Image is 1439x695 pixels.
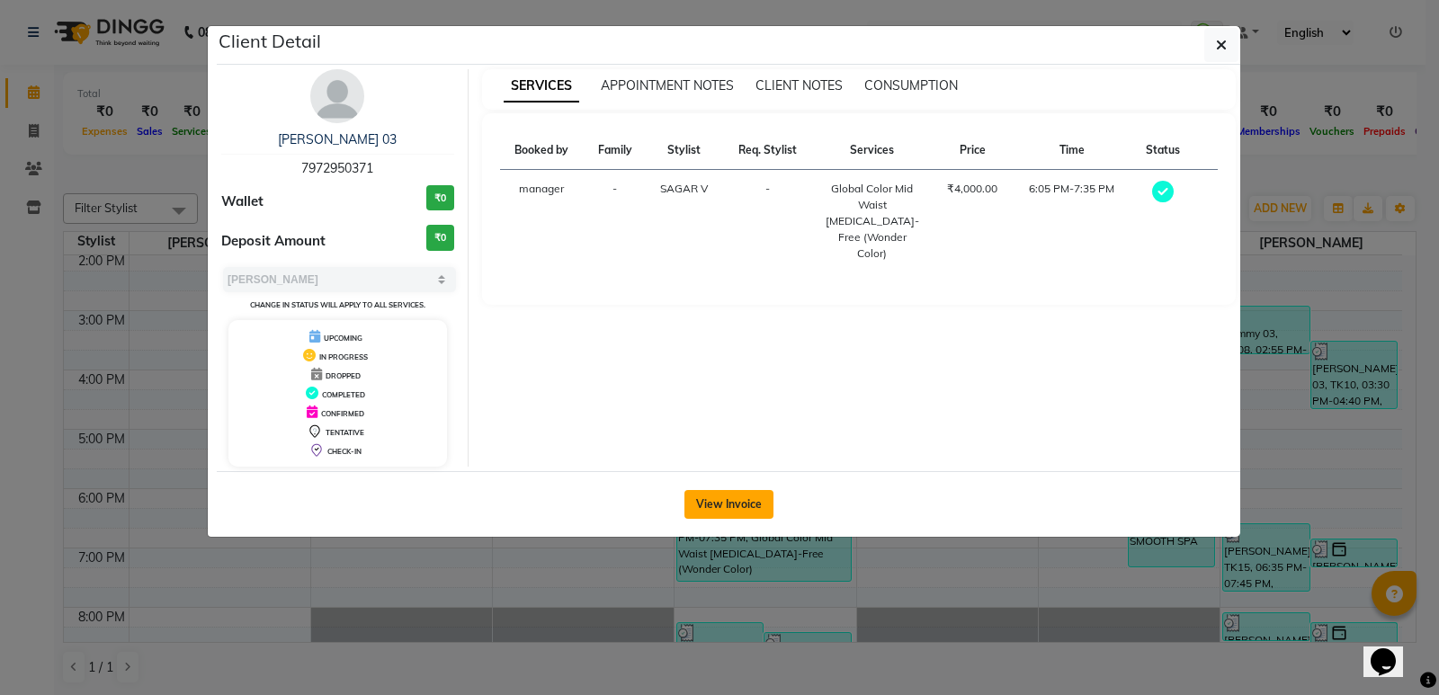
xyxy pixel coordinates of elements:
span: SERVICES [504,70,579,102]
img: avatar [310,69,364,123]
iframe: chat widget [1363,623,1421,677]
span: CONFIRMED [321,409,364,418]
span: DROPPED [326,371,361,380]
th: Time [1013,131,1132,170]
span: Wallet [221,192,264,212]
span: Deposit Amount [221,231,326,252]
span: 7972950371 [301,160,373,176]
td: - [723,170,812,273]
th: Stylist [646,131,723,170]
h3: ₹0 [426,185,454,211]
div: Global Color Mid Waist [MEDICAL_DATA]-Free (Wonder Color) [823,181,922,262]
span: SAGAR V [660,182,708,195]
th: Req. Stylist [723,131,812,170]
span: UPCOMING [324,334,362,343]
span: IN PROGRESS [319,352,368,361]
span: CLIENT NOTES [755,77,843,94]
td: manager [500,170,585,273]
th: Status [1131,131,1193,170]
button: View Invoice [684,490,773,519]
small: Change in status will apply to all services. [250,300,425,309]
td: - [584,170,646,273]
h3: ₹0 [426,225,454,251]
div: ₹4,000.00 [943,181,1002,197]
span: CHECK-IN [327,447,362,456]
th: Services [812,131,933,170]
span: APPOINTMENT NOTES [601,77,734,94]
th: Booked by [500,131,585,170]
h5: Client Detail [219,28,321,55]
a: [PERSON_NAME] 03 [278,131,397,147]
span: COMPLETED [322,390,365,399]
td: 6:05 PM-7:35 PM [1013,170,1132,273]
th: Family [584,131,646,170]
th: Price [933,131,1013,170]
span: CONSUMPTION [864,77,958,94]
span: TENTATIVE [326,428,364,437]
